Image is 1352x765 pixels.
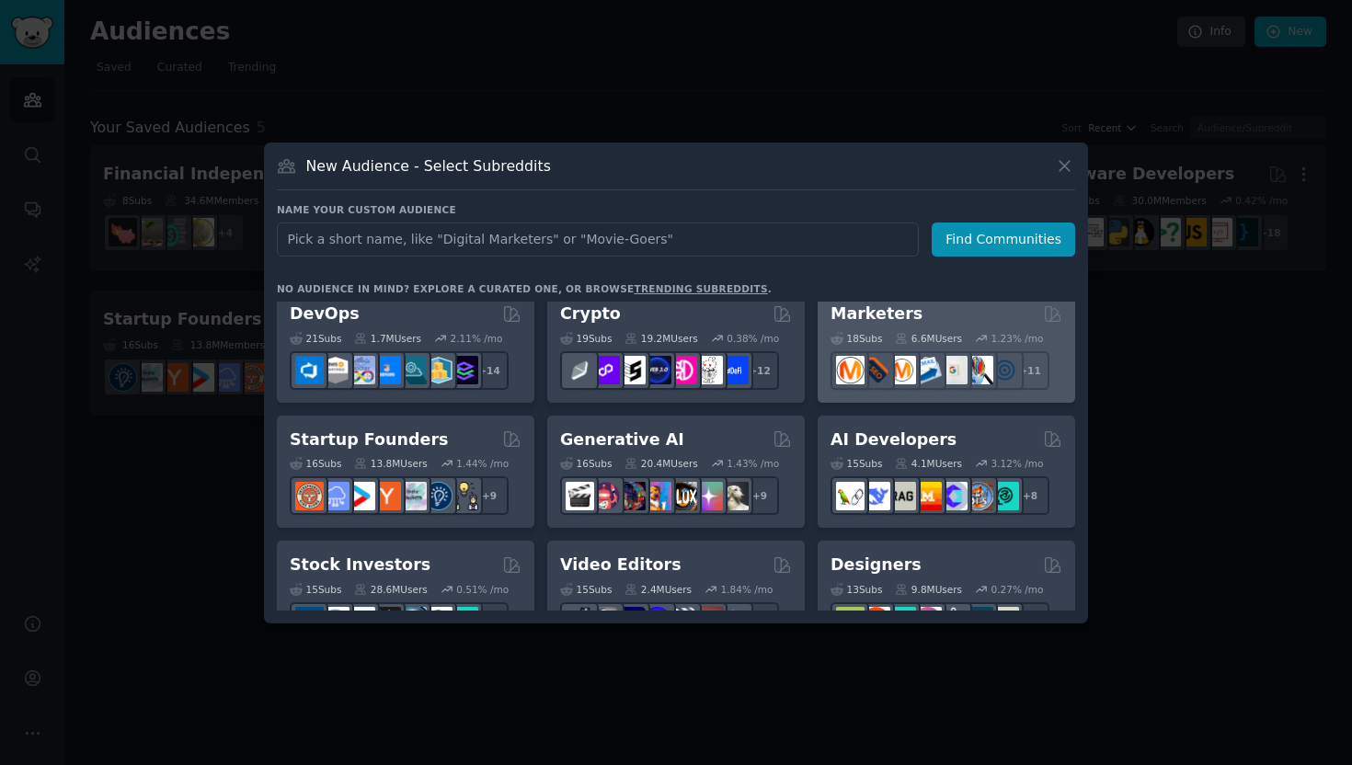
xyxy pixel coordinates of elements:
[277,203,1075,216] h3: Name your custom audience
[991,482,1019,510] img: AIDevelopersSociety
[624,457,697,470] div: 20.4M Users
[965,356,993,384] img: MarketingResearch
[862,482,890,510] img: DeepSeek
[470,351,509,390] div: + 14
[624,583,692,596] div: 2.4M Users
[347,482,375,510] img: startup
[290,583,341,596] div: 15 Sub s
[895,332,962,345] div: 6.6M Users
[372,607,401,635] img: Trading
[617,482,646,510] img: deepdream
[831,554,922,577] h2: Designers
[290,554,430,577] h2: Stock Investors
[321,356,349,384] img: AWS_Certified_Experts
[295,356,324,384] img: azuredevops
[560,583,612,596] div: 15 Sub s
[295,482,324,510] img: EntrepreneurRideAlong
[290,457,341,470] div: 16 Sub s
[643,482,671,510] img: sdforall
[306,156,551,176] h3: New Audience - Select Subreddits
[398,607,427,635] img: StocksAndTrading
[862,356,890,384] img: bigseo
[740,476,779,515] div: + 9
[888,356,916,384] img: AskMarketing
[470,476,509,515] div: + 9
[560,457,612,470] div: 16 Sub s
[831,457,882,470] div: 15 Sub s
[669,607,697,635] img: finalcutpro
[669,356,697,384] img: defiblockchain
[740,351,779,390] div: + 12
[720,482,749,510] img: DreamBooth
[277,223,919,257] input: Pick a short name, like "Digital Marketers" or "Movie-Goers"
[991,356,1019,384] img: OnlineMarketing
[721,583,773,596] div: 1.84 % /mo
[727,457,779,470] div: 1.43 % /mo
[566,482,594,510] img: aivideo
[939,607,968,635] img: userexperience
[740,602,779,641] div: + 8
[470,602,509,641] div: + 8
[895,583,962,596] div: 9.8M Users
[991,583,1044,596] div: 0.27 % /mo
[566,356,594,384] img: ethfinance
[354,583,427,596] div: 28.6M Users
[1011,602,1049,641] div: + 6
[939,356,968,384] img: googleads
[424,356,453,384] img: aws_cdk
[727,332,779,345] div: 0.38 % /mo
[560,303,621,325] h2: Crypto
[456,457,509,470] div: 1.44 % /mo
[354,332,421,345] div: 1.7M Users
[591,356,620,384] img: 0xPolygon
[321,482,349,510] img: SaaS
[888,607,916,635] img: UI_Design
[836,607,865,635] img: typography
[831,303,922,325] h2: Marketers
[591,482,620,510] img: dalle2
[566,607,594,635] img: gopro
[277,282,772,295] div: No audience in mind? Explore a curated one, or browse .
[862,607,890,635] img: logodesign
[643,607,671,635] img: VideoEditors
[560,428,684,451] h2: Generative AI
[290,428,448,451] h2: Startup Founders
[450,607,478,635] img: technicalanalysis
[694,356,723,384] img: CryptoNews
[398,482,427,510] img: indiehackers
[965,607,993,635] img: learndesign
[1011,476,1049,515] div: + 8
[424,607,453,635] img: swingtrading
[888,482,916,510] img: Rag
[694,607,723,635] img: Youtubevideo
[617,356,646,384] img: ethstaker
[624,332,697,345] div: 19.2M Users
[939,482,968,510] img: OpenSourceAI
[913,607,942,635] img: UXDesign
[634,283,767,294] a: trending subreddits
[831,583,882,596] div: 13 Sub s
[450,356,478,384] img: PlatformEngineers
[560,332,612,345] div: 19 Sub s
[669,482,697,510] img: FluxAI
[347,356,375,384] img: Docker_DevOps
[831,428,957,451] h2: AI Developers
[354,457,427,470] div: 13.8M Users
[836,482,865,510] img: LangChain
[913,356,942,384] img: Emailmarketing
[895,457,962,470] div: 4.1M Users
[398,356,427,384] img: platformengineering
[694,482,723,510] img: starryai
[591,607,620,635] img: editors
[836,356,865,384] img: content_marketing
[321,607,349,635] img: ValueInvesting
[720,356,749,384] img: defi_
[643,356,671,384] img: web3
[991,457,1044,470] div: 3.12 % /mo
[720,607,749,635] img: postproduction
[450,482,478,510] img: growmybusiness
[831,332,882,345] div: 18 Sub s
[451,332,503,345] div: 2.11 % /mo
[1011,351,1049,390] div: + 11
[965,482,993,510] img: llmops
